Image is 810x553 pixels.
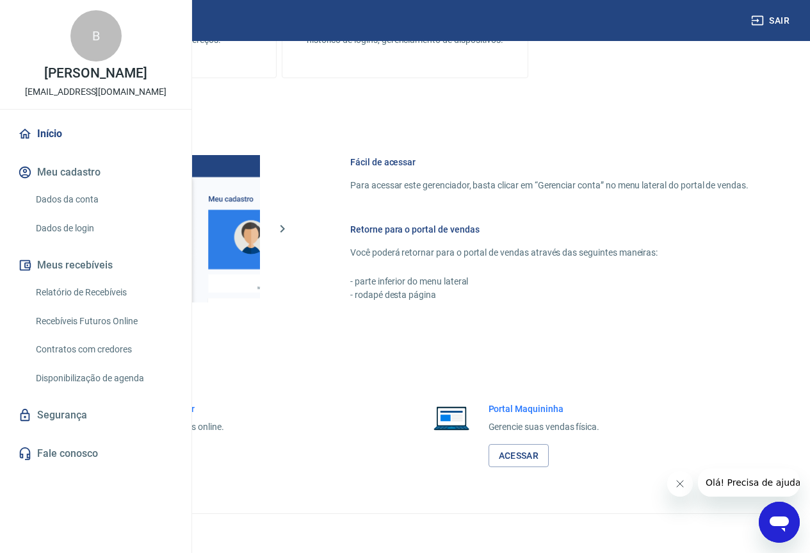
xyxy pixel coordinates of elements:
[31,365,176,392] a: Disponibilização de agenda
[350,156,749,169] h6: Fácil de acessar
[425,402,478,433] img: Imagem de um notebook aberto
[15,158,176,186] button: Meu cadastro
[350,246,749,260] p: Você poderá retornar para o portal de vendas através das seguintes maneiras:
[350,223,749,236] h6: Retorne para o portal de vendas
[31,524,779,538] p: 2025 ©
[44,67,147,80] p: [PERSON_NAME]
[667,471,693,497] iframe: Fechar mensagem
[70,10,122,62] div: B
[350,179,749,192] p: Para acessar este gerenciador, basta clicar em “Gerenciar conta” no menu lateral do portal de ven...
[8,9,108,19] span: Olá! Precisa de ajuda?
[698,468,800,497] iframe: Mensagem da empresa
[350,288,749,302] p: - rodapé desta página
[749,9,795,33] button: Sair
[31,359,779,372] h5: Acesso rápido
[15,401,176,429] a: Segurança
[15,251,176,279] button: Meus recebíveis
[489,420,600,434] p: Gerencie suas vendas física.
[31,336,176,363] a: Contratos com credores
[31,215,176,242] a: Dados de login
[31,279,176,306] a: Relatório de Recebíveis
[15,440,176,468] a: Fale conosco
[15,120,176,148] a: Início
[31,186,176,213] a: Dados da conta
[489,444,549,468] a: Acessar
[350,275,749,288] p: - parte inferior do menu lateral
[759,502,800,543] iframe: Botão para abrir a janela de mensagens
[489,402,600,415] h6: Portal Maquininha
[31,308,176,334] a: Recebíveis Futuros Online
[25,85,166,99] p: [EMAIL_ADDRESS][DOMAIN_NAME]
